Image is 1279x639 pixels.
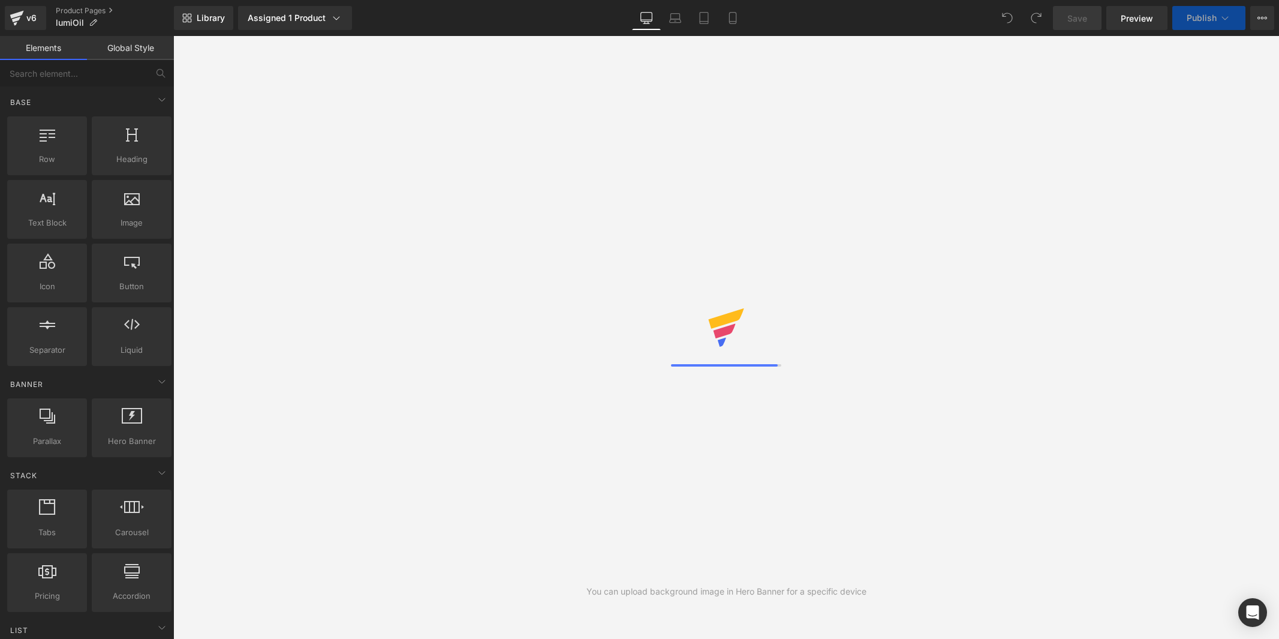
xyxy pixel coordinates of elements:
[9,97,32,108] span: Base
[5,6,46,30] a: v6
[197,13,225,23] span: Library
[95,526,168,539] span: Carousel
[1121,12,1153,25] span: Preview
[11,526,83,539] span: Tabs
[248,12,342,24] div: Assigned 1 Product
[56,18,84,28] span: lumiOil
[174,6,233,30] a: New Library
[95,435,168,448] span: Hero Banner
[9,625,29,636] span: List
[586,585,866,598] div: You can upload background image in Hero Banner for a specific device
[11,217,83,229] span: Text Block
[11,153,83,166] span: Row
[11,280,83,293] span: Icon
[95,280,168,293] span: Button
[690,6,718,30] a: Tablet
[56,6,174,16] a: Product Pages
[11,590,83,602] span: Pricing
[1187,13,1217,23] span: Publish
[9,470,38,481] span: Stack
[1067,12,1087,25] span: Save
[1250,6,1274,30] button: More
[632,6,661,30] a: Desktop
[1172,6,1245,30] button: Publish
[661,6,690,30] a: Laptop
[11,435,83,448] span: Parallax
[95,590,168,602] span: Accordion
[995,6,1019,30] button: Undo
[11,344,83,356] span: Separator
[1024,6,1048,30] button: Redo
[1106,6,1167,30] a: Preview
[95,153,168,166] span: Heading
[718,6,747,30] a: Mobile
[87,36,174,60] a: Global Style
[1238,598,1267,627] div: Open Intercom Messenger
[95,217,168,229] span: Image
[95,344,168,356] span: Liquid
[24,10,39,26] div: v6
[9,379,44,390] span: Banner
